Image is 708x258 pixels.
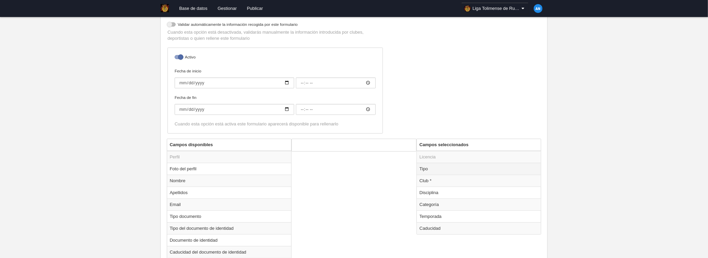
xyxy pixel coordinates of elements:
[175,54,376,62] label: Activo
[417,163,541,175] td: Tipo
[473,5,520,12] span: Liga Tolimense de Rugby
[167,210,291,222] td: Tipo documento
[167,222,291,234] td: Tipo del documento de identidad
[464,5,471,12] img: OaI3OHgBKzgo.30x30.jpg
[534,4,543,13] img: c2l6ZT0zMHgzMCZmcz05JnRleHQ9QU4mYmc9MWU4OGU1.png
[167,246,291,258] td: Caducidad del documento de identidad
[417,175,541,187] td: Club *
[167,139,291,151] th: Campos disponibles
[167,199,291,210] td: Email
[296,78,376,88] input: Fecha de inicio
[175,68,376,88] label: Fecha de inicio
[167,187,291,199] td: Apellidos
[161,4,169,12] img: Liga Tolimense de Rugby
[417,210,541,222] td: Temporada
[175,104,294,115] input: Fecha de fin
[175,78,294,88] input: Fecha de inicio
[417,199,541,210] td: Categoría
[417,151,541,163] td: Licencia
[167,151,291,163] td: Perfil
[175,94,376,115] label: Fecha de fin
[167,29,383,41] p: Cuando esta opción está desactivada, validarás manualmente la información introducida por clubes,...
[461,3,529,14] a: Liga Tolimense de Rugby
[417,139,541,151] th: Campos seleccionados
[167,163,291,175] td: Foto del perfil
[167,21,383,29] label: Validar automáticamente la información recogida por este formulario
[167,175,291,187] td: Nombre
[296,104,376,115] input: Fecha de fin
[417,187,541,199] td: Disciplina
[175,121,376,127] div: Cuando esta opción está activa este formulario aparecerá disponible para rellenarlo
[417,222,541,234] td: Caducidad
[167,234,291,246] td: Documento de identidad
